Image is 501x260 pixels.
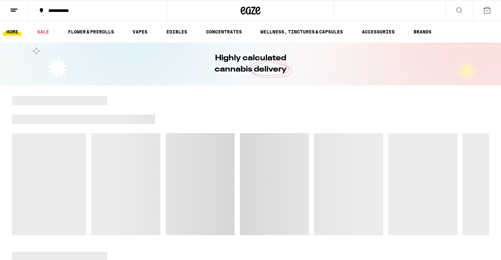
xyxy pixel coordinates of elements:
a: FLOWER & PREROLLS [65,28,117,36]
a: HOME [3,28,22,36]
a: ACCESSORIES [359,28,398,36]
a: SALE [34,28,52,36]
a: BRANDS [410,28,435,36]
h1: Highly calculated cannabis delivery [196,53,305,75]
a: WELLNESS, TINCTURES & CAPSULES [257,28,346,36]
a: CONCENTRATES [203,28,245,36]
a: EDIBLES [163,28,191,36]
a: VAPES [129,28,151,36]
